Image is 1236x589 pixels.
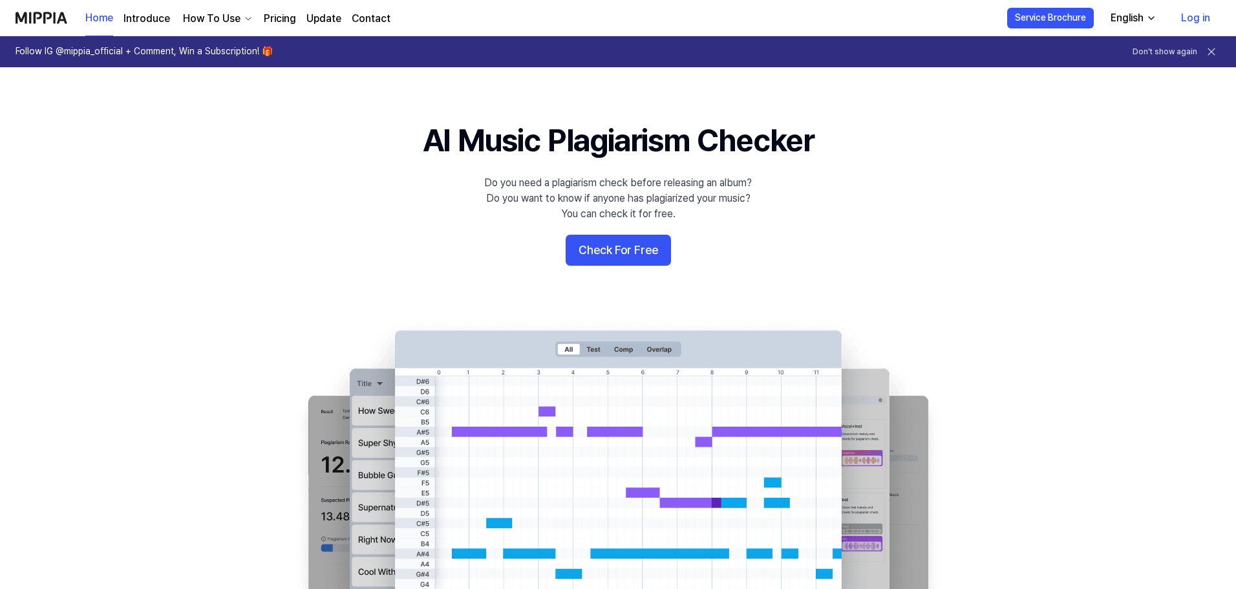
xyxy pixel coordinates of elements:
[264,11,296,27] a: Pricing
[423,119,814,162] h1: AI Music Plagiarism Checker
[484,175,752,222] div: Do you need a plagiarism check before releasing an album? Do you want to know if anyone has plagi...
[1108,10,1146,26] div: English
[352,11,390,27] a: Contact
[180,11,243,27] div: How To Use
[16,45,273,58] h1: Follow IG @mippia_official + Comment, Win a Subscription! 🎁
[566,235,671,266] button: Check For Free
[180,11,253,27] button: How To Use
[85,1,113,36] a: Home
[282,317,954,589] img: main Image
[306,11,341,27] a: Update
[1100,5,1164,31] button: English
[1133,47,1197,58] button: Don't show again
[1007,8,1094,28] button: Service Brochure
[123,11,170,27] a: Introduce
